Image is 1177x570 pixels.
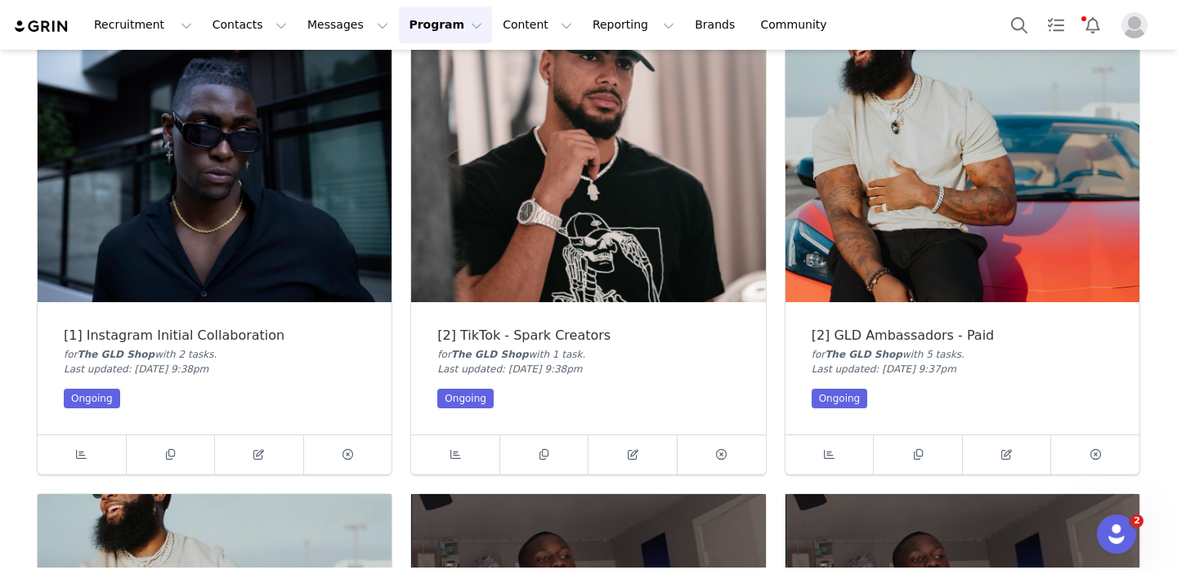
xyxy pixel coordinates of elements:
div: for with 5 task . [812,347,1113,362]
button: Search [1001,7,1037,43]
button: Recruitment [84,7,202,43]
button: Content [493,7,582,43]
img: [1] Instagram Initial Collaboration [38,37,392,302]
img: [2] GLD Ambassadors - Paid [785,37,1139,302]
div: Ongoing [437,389,494,408]
div: for with 1 task . [437,347,739,362]
button: Contacts [203,7,297,43]
a: Brands [685,7,750,43]
img: placeholder-profile.jpg [1121,12,1148,38]
button: Profile [1112,12,1164,38]
div: for with 2 task . [64,347,365,362]
div: Last updated: [DATE] 9:38pm [64,362,365,376]
iframe: Intercom live chat [1097,514,1136,554]
span: s [956,349,961,360]
div: [1] Instagram Initial Collaboration [64,328,365,343]
span: The GLD Shop [78,349,155,360]
span: The GLD Shop [451,349,529,360]
div: [2] TikTok - Spark Creators [437,328,739,343]
span: s [208,349,213,360]
img: [2] TikTok - Spark Creators [411,37,765,302]
a: Community [751,7,844,43]
div: Last updated: [DATE] 9:38pm [437,362,739,376]
button: Reporting [583,7,684,43]
button: Messages [298,7,398,43]
div: Ongoing [812,389,868,408]
div: Last updated: [DATE] 9:37pm [812,362,1113,376]
a: Tasks [1038,7,1074,43]
button: Program [399,7,492,43]
span: 2 [1130,514,1143,528]
div: Ongoing [64,389,120,408]
button: Notifications [1075,7,1111,43]
span: The GLD Shop [825,349,902,360]
img: grin logo [13,19,70,34]
div: [2] GLD Ambassadors - Paid [812,328,1113,343]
